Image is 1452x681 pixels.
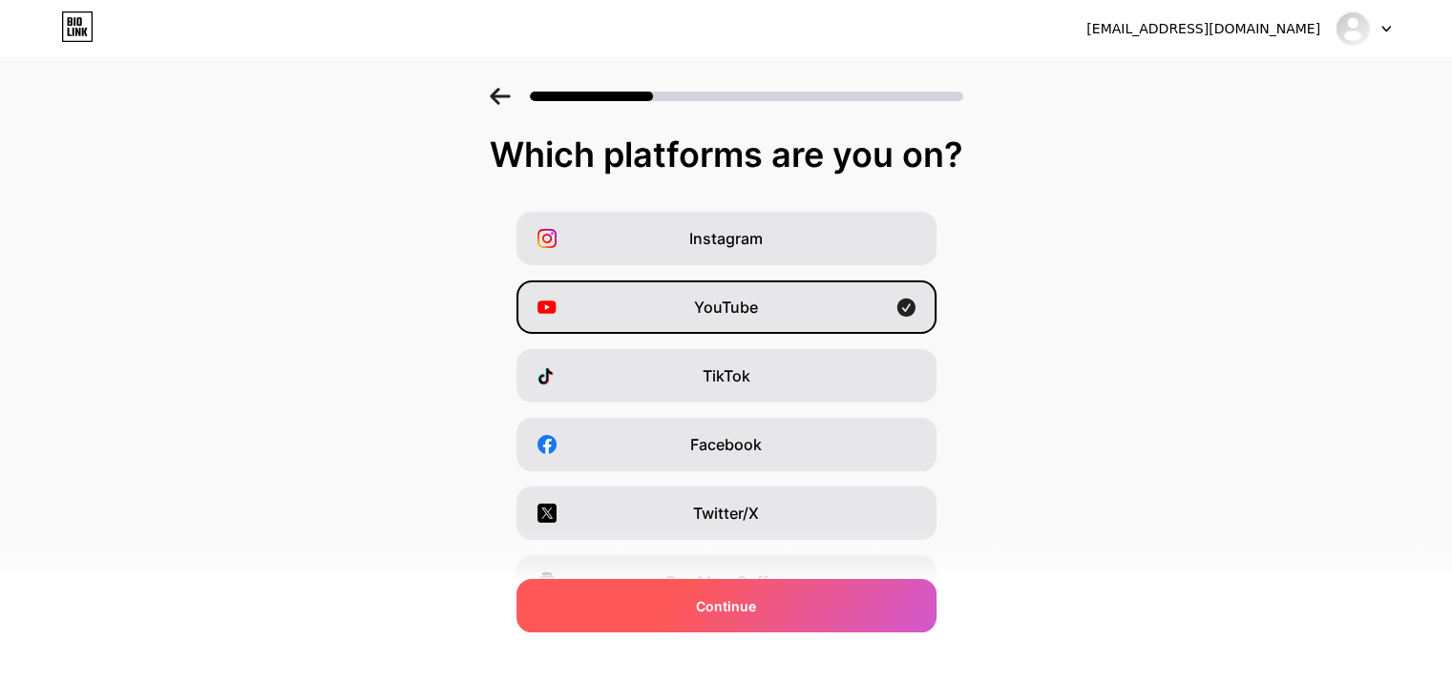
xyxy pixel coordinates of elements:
div: [EMAIL_ADDRESS][DOMAIN_NAME] [1086,19,1320,39]
span: Twitter/X [693,502,759,525]
span: Continue [696,596,756,616]
span: Instagram [689,227,763,250]
span: Snapchat [691,639,761,662]
span: TikTok [703,364,750,387]
img: lumay [1335,10,1371,47]
span: Buy Me a Coffee [666,570,786,593]
span: YouTube [694,296,758,319]
span: Facebook [690,433,762,456]
div: Which platforms are you on? [19,135,1433,174]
